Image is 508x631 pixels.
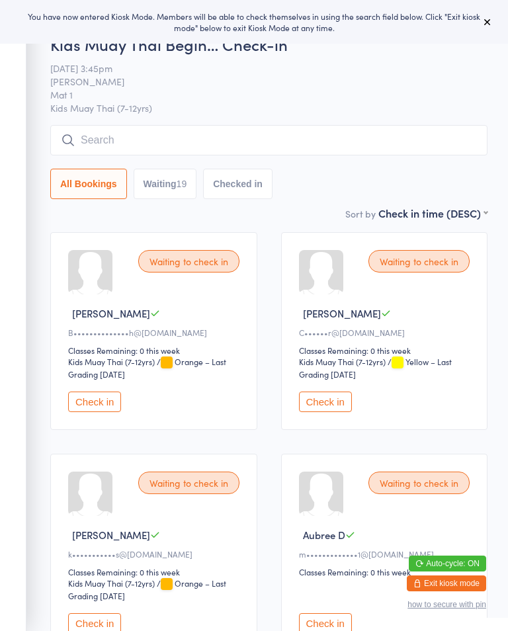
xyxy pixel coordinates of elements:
div: Kids Muay Thai (7-12yrs) [68,577,155,589]
span: [PERSON_NAME] [50,75,467,88]
button: Waiting19 [134,169,197,199]
span: Kids Muay Thai (7-12yrs) [50,101,487,114]
div: Waiting to check in [368,472,470,494]
div: Waiting to check in [138,250,239,273]
div: C••••••r@[DOMAIN_NAME] [299,327,474,338]
div: B••••••••••••••h@[DOMAIN_NAME] [68,327,243,338]
div: k•••••••••••s@[DOMAIN_NAME] [68,548,243,560]
span: [DATE] 3:45pm [50,62,467,75]
h2: Kids Muay Thai Begin… Check-in [50,33,487,55]
button: All Bookings [50,169,127,199]
div: You have now entered Kiosk Mode. Members will be able to check themselves in using the search fie... [21,11,487,33]
button: Check in [299,392,352,412]
div: Classes Remaining: 0 this week [68,566,243,577]
span: [PERSON_NAME] [303,306,381,320]
div: Kids Muay Thai (7-12yrs) [299,356,386,367]
button: Check in [68,392,121,412]
div: Check in time (DESC) [378,206,487,220]
button: how to secure with pin [407,600,486,609]
span: Aubree D [303,528,345,542]
div: Kids Muay Thai (7-12yrs) [68,356,155,367]
button: Checked in [203,169,273,199]
div: Waiting to check in [368,250,470,273]
span: [PERSON_NAME] [72,528,150,542]
label: Sort by [345,207,376,220]
button: Exit kiosk mode [407,575,486,591]
span: Mat 1 [50,88,467,101]
div: Waiting to check in [138,472,239,494]
input: Search [50,125,487,155]
div: Classes Remaining: 0 this week [299,566,474,577]
span: [PERSON_NAME] [72,306,150,320]
div: 19 [177,179,187,189]
div: m•••••••••••••1@[DOMAIN_NAME] [299,548,474,560]
div: Classes Remaining: 0 this week [68,345,243,356]
button: Auto-cycle: ON [409,556,486,571]
div: Classes Remaining: 0 this week [299,345,474,356]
